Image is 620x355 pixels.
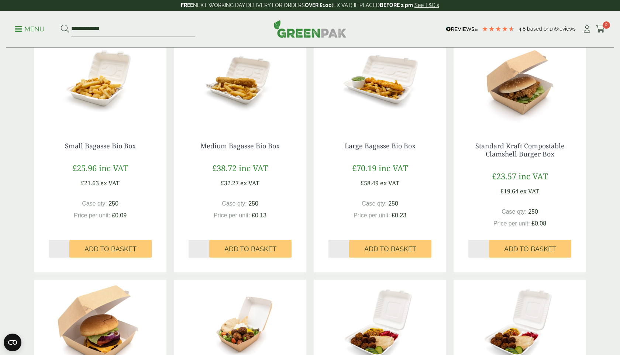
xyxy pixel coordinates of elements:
span: inc VAT [239,162,268,173]
button: Open CMP widget [4,334,21,351]
img: 2320027AA Medium Bio Box open with food [174,35,306,127]
img: GreenPak Supplies [273,20,347,38]
button: Add to Basket [349,240,431,258]
img: REVIEWS.io [446,27,478,32]
span: Price per unit: [354,212,390,218]
a: Large Bagasse Bio Box [345,141,416,150]
span: ex VAT [380,179,399,187]
strong: FREE [181,2,193,8]
a: See T&C's [414,2,439,8]
span: £0.09 [112,212,127,218]
i: My Account [582,25,592,33]
span: 250 [388,200,398,207]
span: Case qty: [82,200,107,207]
span: ex VAT [520,187,539,195]
a: Menu [15,25,45,32]
img: 2320028 Large Bagasse Bio Box open with food [314,35,446,127]
img: 2320027AB Small Bio Box open with food [34,35,166,127]
span: £32.27 [221,179,239,187]
img: Standard Kraft Clamshell Burger Box with Chicken Burger [454,35,586,127]
strong: OVER £100 [305,2,332,8]
button: Add to Basket [209,240,292,258]
span: Add to Basket [224,245,276,253]
span: £21.63 [81,179,99,187]
span: inc VAT [519,170,548,182]
span: ex VAT [100,179,120,187]
button: Add to Basket [489,240,571,258]
span: Based on [527,26,550,32]
a: Small Bagasse Bio Box [65,141,136,150]
span: Case qty: [222,200,247,207]
button: Add to Basket [69,240,152,258]
span: 4.8 [519,26,527,32]
strong: BEFORE 2 pm [380,2,413,8]
span: Price per unit: [74,212,110,218]
span: inc VAT [379,162,408,173]
span: £0.08 [531,220,546,227]
span: £23.57 [492,170,516,182]
span: £70.19 [352,162,376,173]
i: Cart [596,25,605,33]
span: Price per unit: [493,220,530,227]
span: £25.96 [72,162,97,173]
span: Case qty: [502,208,527,215]
span: £19.64 [500,187,519,195]
span: 250 [248,200,258,207]
span: reviews [558,26,576,32]
span: Add to Basket [504,245,556,253]
a: 0 [596,24,605,35]
div: 4.79 Stars [482,25,515,32]
span: 250 [108,200,118,207]
span: Case qty: [362,200,387,207]
span: £0.13 [252,212,266,218]
p: Menu [15,25,45,34]
span: 196 [550,26,558,32]
span: £0.23 [392,212,406,218]
span: Price per unit: [214,212,250,218]
a: Standard Kraft Compostable Clamshell Burger Box [475,141,565,158]
span: Add to Basket [364,245,416,253]
a: Medium Bagasse Bio Box [200,141,280,150]
span: ex VAT [240,179,259,187]
span: inc VAT [99,162,128,173]
span: 250 [528,208,538,215]
span: £38.72 [212,162,237,173]
span: Add to Basket [85,245,137,253]
span: 0 [603,21,610,29]
span: £58.49 [361,179,379,187]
